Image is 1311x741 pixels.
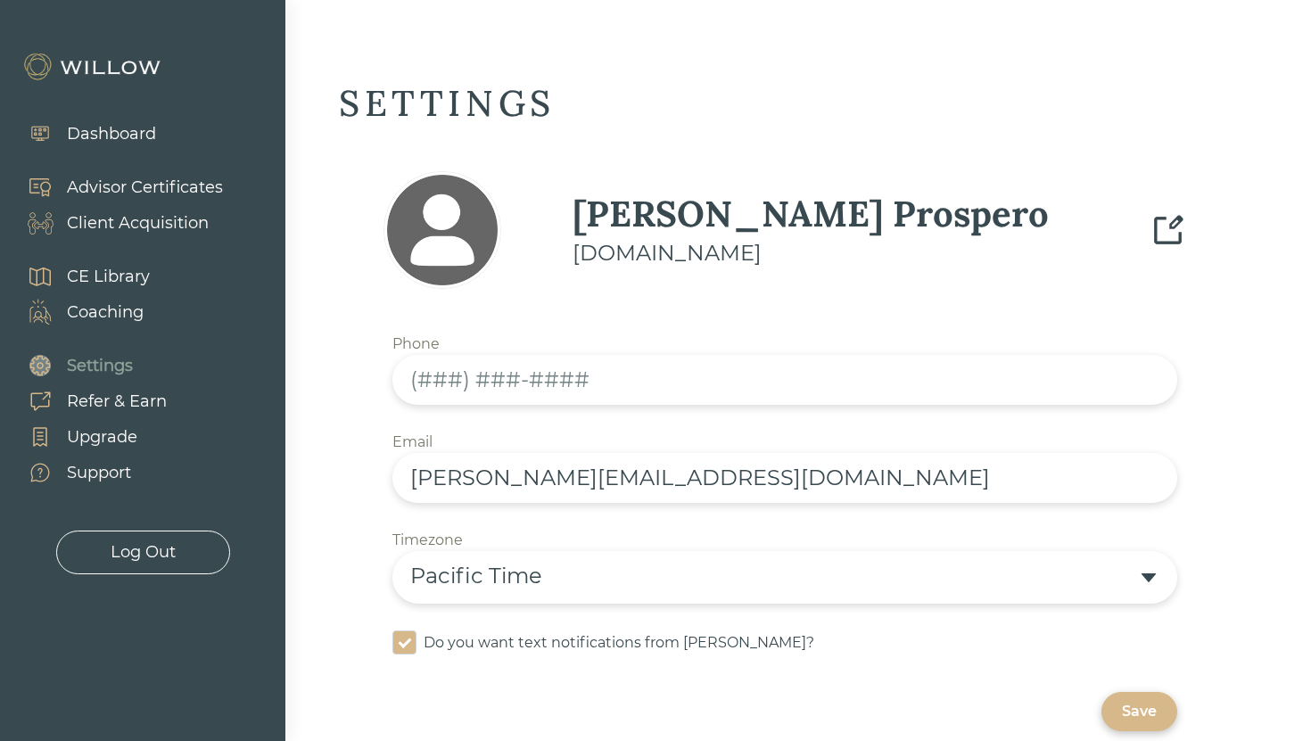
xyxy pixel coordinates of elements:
[1138,567,1159,589] span: caret-down
[67,390,167,414] div: Refer & Earn
[339,80,1257,127] div: SETTINGS
[410,560,1138,592] div: Pacific Time
[392,432,433,453] div: Email
[67,354,133,378] div: Settings
[9,205,223,241] a: Client Acquisition
[573,191,1049,237] div: [PERSON_NAME] Prospero
[67,122,156,146] div: Dashboard
[392,453,1177,503] input: Email
[67,176,223,200] div: Advisor Certificates
[67,301,144,325] div: Coaching
[67,265,150,289] div: CE Library
[9,383,167,419] a: Refer & Earn
[9,348,167,383] a: Settings
[9,294,150,330] a: Coaching
[392,355,1177,405] input: (###) ###-####
[1150,212,1186,249] img: edit
[9,419,167,455] a: Upgrade
[392,530,463,551] div: Timezone
[424,632,1177,654] div: Do you want text notifications from [PERSON_NAME]?
[67,461,131,485] div: Support
[111,540,176,564] div: Log Out
[1101,692,1177,731] button: Save
[573,237,1049,269] div: [DOMAIN_NAME]
[392,333,440,355] div: Phone
[22,53,165,81] img: Willow
[1122,701,1157,722] div: Save
[9,169,223,205] a: Advisor Certificates
[9,259,150,294] a: CE Library
[67,425,137,449] div: Upgrade
[9,116,156,152] a: Dashboard
[67,211,209,235] div: Client Acquisition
